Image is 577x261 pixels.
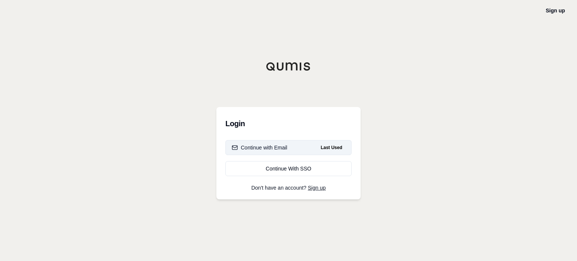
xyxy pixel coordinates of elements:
[225,161,352,176] a: Continue With SSO
[225,140,352,155] button: Continue with EmailLast Used
[232,165,345,172] div: Continue With SSO
[232,144,287,151] div: Continue with Email
[225,116,352,131] h3: Login
[546,8,565,14] a: Sign up
[266,62,311,71] img: Qumis
[318,143,345,152] span: Last Used
[225,185,352,190] p: Don't have an account?
[308,185,326,191] a: Sign up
